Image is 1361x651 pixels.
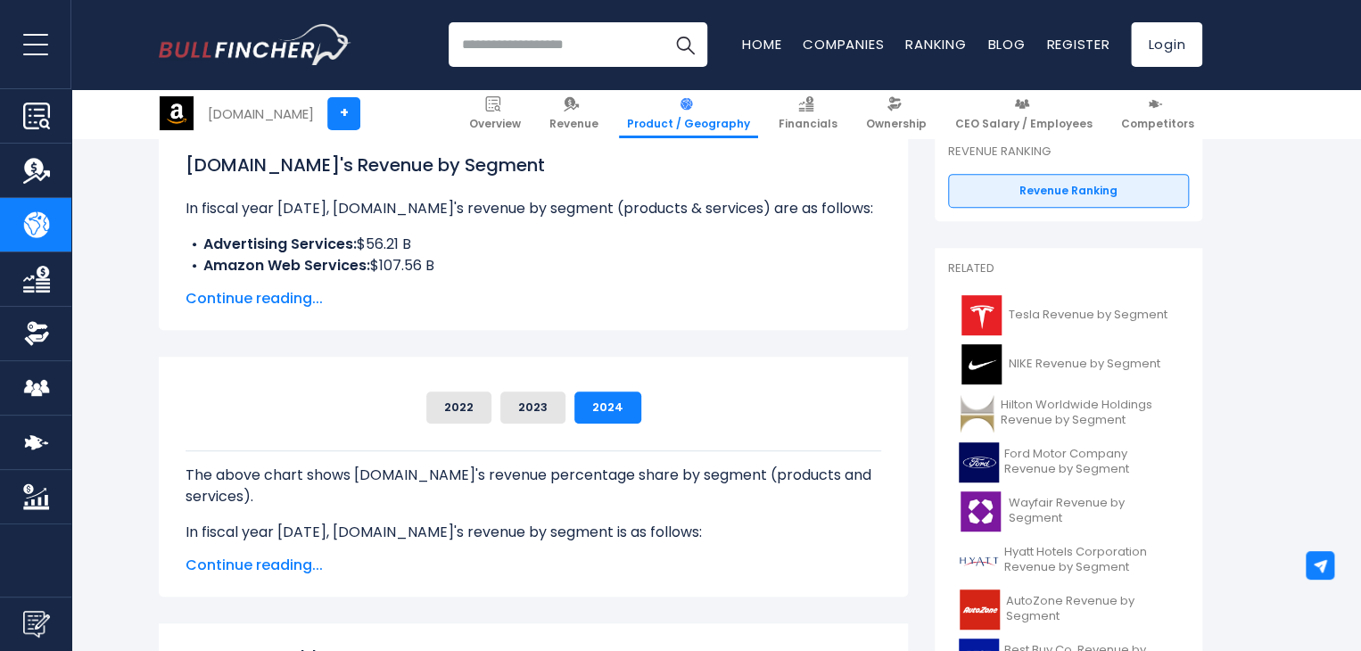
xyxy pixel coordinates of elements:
[948,174,1189,208] a: Revenue Ranking
[1004,545,1178,575] span: Hyatt Hotels Corporation Revenue by Segment
[948,389,1189,438] a: Hilton Worldwide Holdings Revenue by Segment
[959,295,1003,335] img: TSLA logo
[955,117,1093,131] span: CEO Salary / Employees
[186,198,881,219] p: In fiscal year [DATE], [DOMAIN_NAME]'s revenue by segment (products & services) are as follows:
[779,117,837,131] span: Financials
[208,103,314,124] div: [DOMAIN_NAME]
[948,585,1189,634] a: AutoZone Revenue by Segment
[1008,496,1178,526] span: Wayfair Revenue by Segment
[541,89,606,138] a: Revenue
[959,540,999,581] img: H logo
[627,117,750,131] span: Product / Geography
[1009,308,1167,323] span: Tesla Revenue by Segment
[948,261,1189,276] p: Related
[500,391,565,424] button: 2023
[23,320,50,347] img: Ownership
[186,555,881,576] span: Continue reading...
[1006,594,1178,624] span: AutoZone Revenue by Segment
[1009,357,1160,372] span: NIKE Revenue by Segment
[948,144,1189,160] p: Revenue Ranking
[663,22,707,67] button: Search
[948,340,1189,389] a: NIKE Revenue by Segment
[959,393,995,433] img: HLT logo
[1001,398,1178,428] span: Hilton Worldwide Holdings Revenue by Segment
[947,89,1101,138] a: CEO Salary / Employees
[159,24,351,65] a: Go to homepage
[1131,22,1202,67] a: Login
[959,344,1003,384] img: NKE logo
[426,391,491,424] button: 2022
[186,522,881,543] p: In fiscal year [DATE], [DOMAIN_NAME]'s revenue by segment is as follows:
[948,291,1189,340] a: Tesla Revenue by Segment
[959,589,1001,630] img: AZO logo
[1121,117,1194,131] span: Competitors
[987,35,1025,54] a: Blog
[803,35,884,54] a: Companies
[203,234,357,254] b: Advertising Services:
[574,391,641,424] button: 2024
[948,438,1189,487] a: Ford Motor Company Revenue by Segment
[948,536,1189,585] a: Hyatt Hotels Corporation Revenue by Segment
[771,89,845,138] a: Financials
[948,487,1189,536] a: Wayfair Revenue by Segment
[619,89,758,138] a: Product / Geography
[549,117,598,131] span: Revenue
[186,234,881,255] li: $56.21 B
[959,491,1002,532] img: W logo
[186,255,881,276] li: $107.56 B
[469,117,521,131] span: Overview
[866,117,927,131] span: Ownership
[203,255,370,276] b: Amazon Web Services:
[959,442,999,482] img: F logo
[186,152,881,178] h1: [DOMAIN_NAME]'s Revenue by Segment
[858,89,935,138] a: Ownership
[1046,35,1109,54] a: Register
[159,24,351,65] img: Bullfincher logo
[1004,447,1178,477] span: Ford Motor Company Revenue by Segment
[1113,89,1202,138] a: Competitors
[905,35,966,54] a: Ranking
[327,97,360,130] a: +
[742,35,781,54] a: Home
[186,288,881,309] span: Continue reading...
[160,96,194,130] img: AMZN logo
[186,465,881,507] p: The above chart shows [DOMAIN_NAME]'s revenue percentage share by segment (products and services).
[461,89,529,138] a: Overview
